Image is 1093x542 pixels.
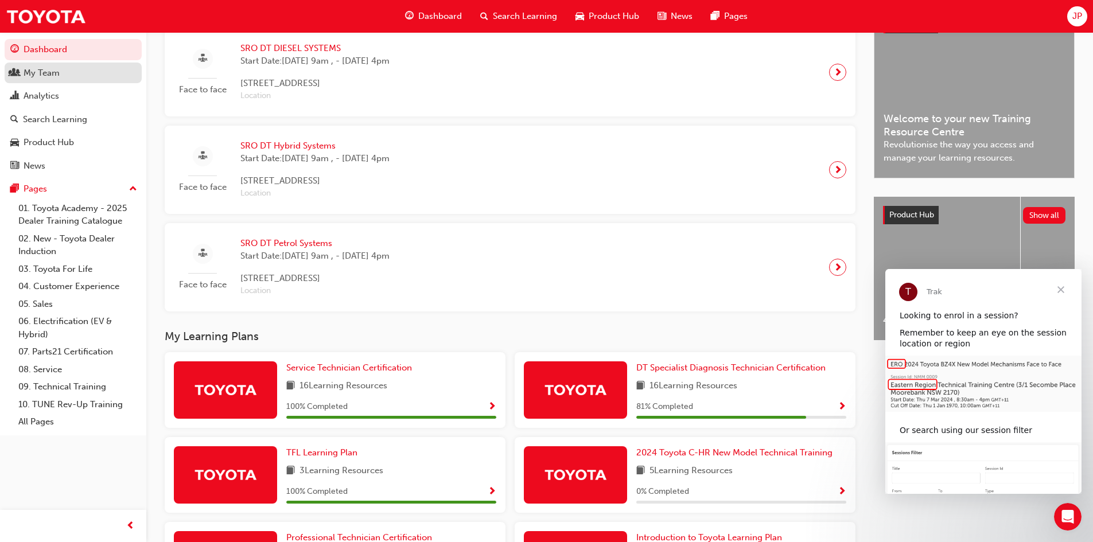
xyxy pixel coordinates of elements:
span: 16 Learning Resources [299,379,387,393]
button: Show Progress [488,485,496,499]
span: guage-icon [10,45,19,55]
span: Start Date: [DATE] 9am , - [DATE] 4pm [240,54,390,68]
span: Face to face [174,278,231,291]
span: guage-icon [405,9,414,24]
a: Dashboard [5,39,142,60]
span: DT Specialist Diagnosis Technician Certification [636,362,826,373]
span: [STREET_ADDRESS] [240,77,390,90]
span: sessionType_FACE_TO_FACE-icon [199,247,207,261]
span: news-icon [658,9,666,24]
span: Start Date: [DATE] 9am , - [DATE] 4pm [240,152,390,165]
span: Search Learning [493,10,557,23]
span: book-icon [286,379,295,393]
button: Show Progress [488,400,496,414]
a: 10. TUNE Rev-Up Training [14,396,142,414]
span: TFL Learning Plan [286,447,357,458]
a: TFL Learning Plan [286,446,362,459]
span: car-icon [10,138,19,148]
span: Product Hub [589,10,639,23]
a: search-iconSearch Learning [471,5,566,28]
button: Show Progress [838,400,846,414]
span: 2024 Toyota C-HR New Model Technical Training [636,447,833,458]
span: chart-icon [10,91,19,102]
div: Search Learning [23,113,87,126]
span: SRO DT Hybrid Systems [240,139,390,153]
a: 06. Electrification (EV & Hybrid) [14,313,142,343]
span: Show Progress [838,487,846,497]
span: Welcome to your new Training Resource Centre [884,112,1065,138]
span: SRO DT DIESEL SYSTEMS [240,42,390,55]
span: Location [240,187,390,200]
a: Product Hub [5,132,142,153]
a: News [5,155,142,177]
img: Trak [544,380,607,400]
span: 0 % Completed [636,485,689,498]
span: book-icon [636,379,645,393]
span: [STREET_ADDRESS] [240,174,390,188]
span: 4x4 and Towing [883,314,1011,327]
span: Location [240,89,390,103]
a: 08. Service [14,361,142,379]
a: Trak [6,3,86,29]
span: sessionType_FACE_TO_FACE-icon [199,149,207,163]
span: [STREET_ADDRESS] [240,272,390,285]
span: car-icon [575,9,584,24]
button: JP [1067,6,1087,26]
div: My Team [24,67,60,80]
a: All Pages [14,413,142,431]
span: search-icon [480,9,488,24]
a: Analytics [5,85,142,107]
a: 07. Parts21 Certification [14,343,142,361]
button: DashboardMy TeamAnalyticsSearch LearningProduct HubNews [5,37,142,178]
span: pages-icon [10,184,19,194]
span: Location [240,284,390,298]
span: sessionType_FACE_TO_FACE-icon [199,52,207,66]
span: Start Date: [DATE] 9am , - [DATE] 4pm [240,249,390,263]
div: Pages [24,182,47,196]
a: Face to faceSRO DT DIESEL SYSTEMSStart Date:[DATE] 9am , - [DATE] 4pm[STREET_ADDRESS]Location [174,37,846,107]
span: search-icon [10,115,18,125]
img: Trak [544,465,607,485]
a: news-iconNews [648,5,702,28]
span: Show Progress [488,402,496,412]
a: 09. Technical Training [14,378,142,396]
a: pages-iconPages [702,5,757,28]
span: up-icon [129,182,137,197]
img: Trak [194,380,257,400]
button: Show all [1023,207,1066,224]
span: Face to face [174,181,231,194]
div: Product Hub [24,136,74,149]
a: My Team [5,63,142,84]
button: Show Progress [838,485,846,499]
span: book-icon [636,464,645,478]
a: Service Technician Certification [286,361,417,375]
span: Show Progress [488,487,496,497]
span: Revolutionise the way you access and manage your learning resources. [884,138,1065,164]
span: News [671,10,693,23]
iframe: Intercom live chat message [885,269,1082,494]
a: 02. New - Toyota Dealer Induction [14,230,142,260]
span: Product Hub [889,210,934,220]
span: Pages [724,10,748,23]
a: car-iconProduct Hub [566,5,648,28]
a: Face to faceSRO DT Petrol SystemsStart Date:[DATE] 9am , - [DATE] 4pm[STREET_ADDRESS]Location [174,232,846,302]
span: next-icon [834,64,842,80]
span: next-icon [834,162,842,178]
span: news-icon [10,161,19,171]
span: 100 % Completed [286,400,348,414]
span: Service Technician Certification [286,362,412,373]
a: Face to faceSRO DT Hybrid SystemsStart Date:[DATE] 9am , - [DATE] 4pm[STREET_ADDRESS]Location [174,135,846,205]
span: pages-icon [711,9,719,24]
a: 2024 Toyota C-HR New Model Technical Training [636,446,837,459]
div: Analytics [24,89,59,103]
a: Latest NewsShow allWelcome to your new Training Resource CentreRevolutionise the way you access a... [874,5,1075,178]
h3: My Learning Plans [165,330,855,343]
button: Pages [5,178,142,200]
span: JP [1072,10,1082,23]
span: prev-icon [126,519,135,533]
span: Show Progress [838,402,846,412]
